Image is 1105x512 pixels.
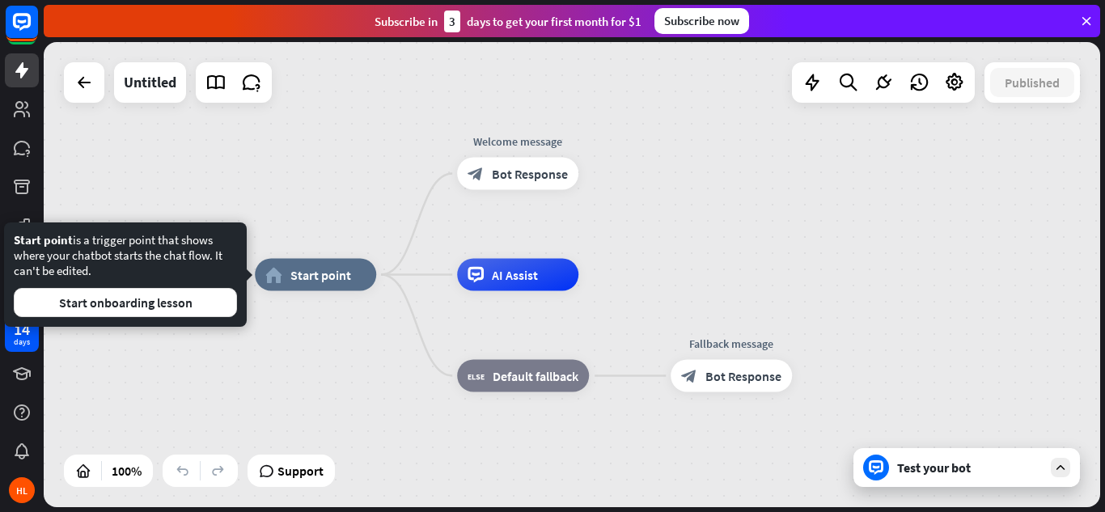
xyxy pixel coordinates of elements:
[277,458,324,484] span: Support
[13,6,61,55] button: Open LiveChat chat widget
[658,336,804,352] div: Fallback message
[990,68,1074,97] button: Published
[14,288,237,317] button: Start onboarding lesson
[681,368,697,384] i: block_bot_response
[5,318,39,352] a: 14 days
[654,8,749,34] div: Subscribe now
[14,232,237,317] div: is a trigger point that shows where your chatbot starts the chat flow. It can't be edited.
[290,267,351,283] span: Start point
[468,368,485,384] i: block_fallback
[493,368,578,384] span: Default fallback
[492,267,538,283] span: AI Assist
[705,368,781,384] span: Bot Response
[468,166,484,182] i: block_bot_response
[445,133,591,150] div: Welcome message
[492,166,568,182] span: Bot Response
[107,458,146,484] div: 100%
[9,477,35,503] div: HL
[375,11,641,32] div: Subscribe in days to get your first month for $1
[444,11,460,32] div: 3
[14,232,73,248] span: Start point
[265,267,282,283] i: home_2
[124,62,176,103] div: Untitled
[14,322,30,336] div: 14
[14,336,30,348] div: days
[897,459,1043,476] div: Test your bot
